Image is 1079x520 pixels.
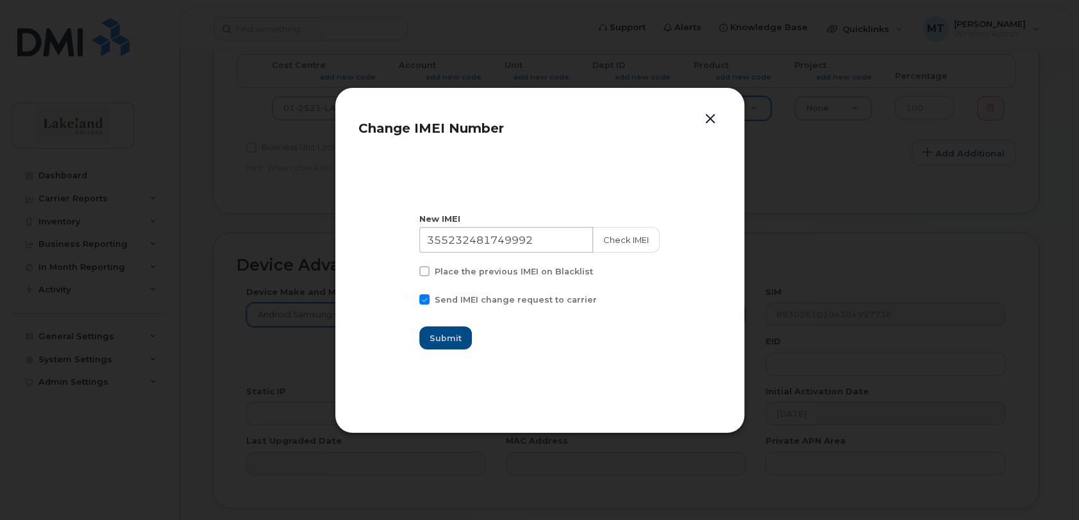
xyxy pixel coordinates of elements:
input: Send IMEI change request to carrier [404,294,410,301]
span: Send IMEI change request to carrier [435,295,597,305]
span: Change IMEI Number [358,121,504,136]
input: Place the previous IMEI on Blacklist [404,266,410,273]
span: Place the previous IMEI on Blacklist [435,267,593,276]
div: New IMEI [419,213,660,225]
button: Check IMEI [592,227,660,253]
button: Submit [419,326,472,349]
span: Submit [430,332,462,344]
